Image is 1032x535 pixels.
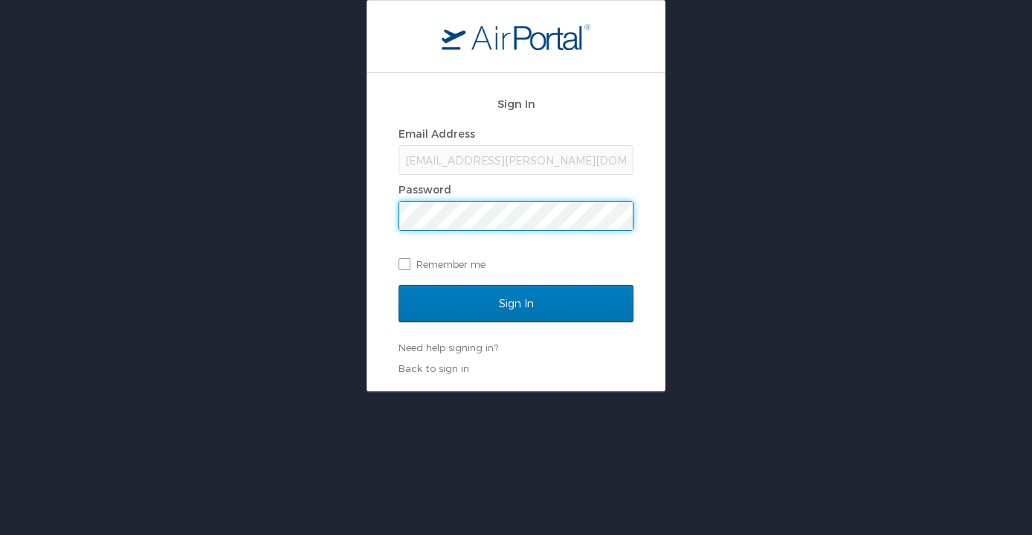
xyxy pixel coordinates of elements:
[399,183,451,196] label: Password
[399,285,633,322] input: Sign In
[399,342,498,353] a: Need help signing in?
[442,23,590,50] img: logo
[399,127,475,140] label: Email Address
[399,95,633,112] h2: Sign In
[399,362,469,374] a: Back to sign in
[399,253,633,275] label: Remember me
